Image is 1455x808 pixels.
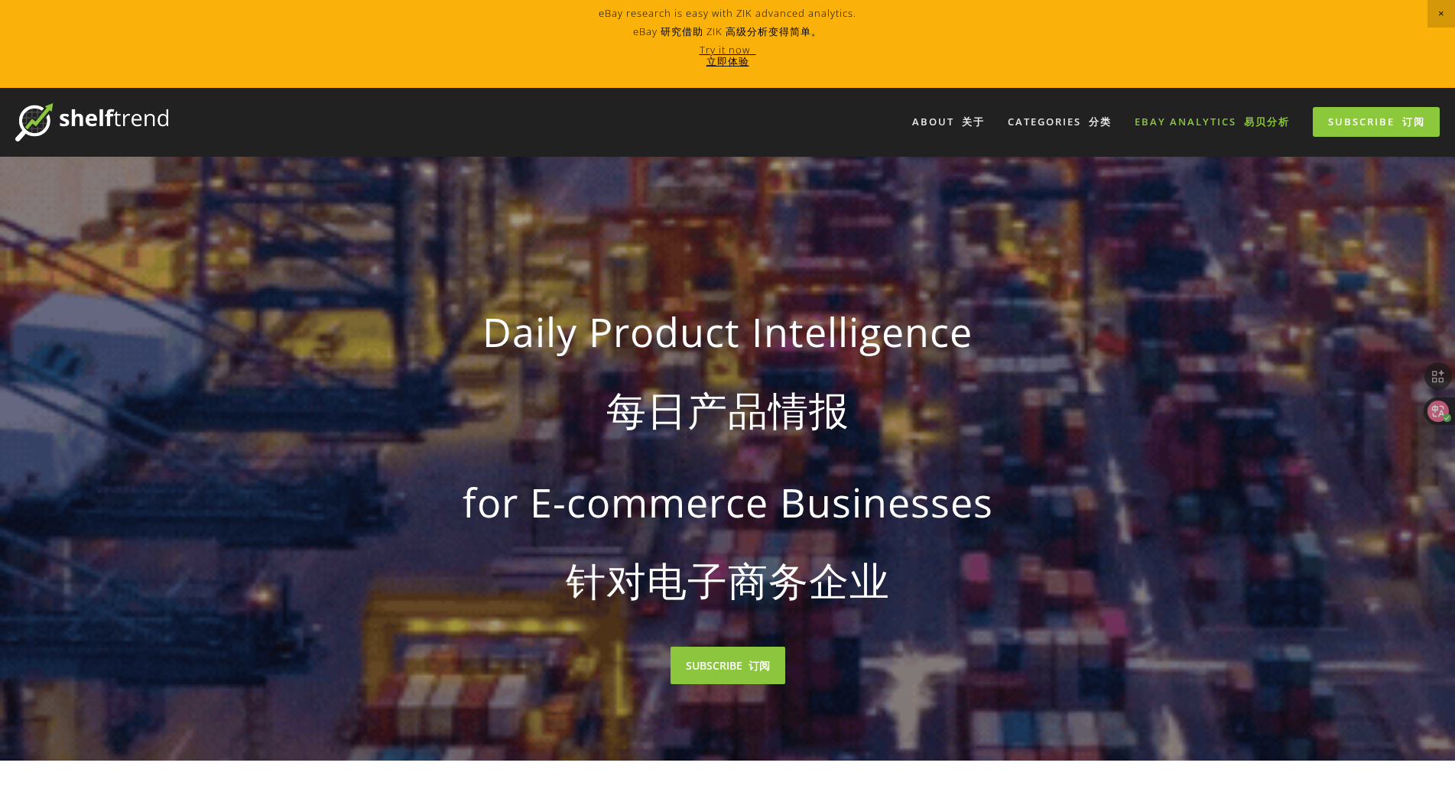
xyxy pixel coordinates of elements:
[962,115,985,128] font: 关于
[671,647,785,684] a: SUBSCRIBE 订阅
[1402,115,1425,128] font: 订阅
[1244,115,1290,128] font: 易贝分析
[1125,110,1300,135] a: eBay Analytics 易贝分析
[1089,115,1112,128] font: 分类
[902,110,995,135] a: About 关于
[30,43,1425,68] a: Try it now 立即体验
[998,110,1122,135] div: Categories
[387,466,1069,621] strong: for E-commerce Businesses
[1313,107,1440,137] a: Subscribe 订阅
[706,54,749,68] font: 立即体验
[749,658,770,673] font: 订阅
[15,103,168,141] img: ShelfTrend
[387,296,1069,451] strong: Daily Product Intelligence
[566,553,890,607] font: 针对电子商务企业
[606,382,849,436] font: 每日产品情报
